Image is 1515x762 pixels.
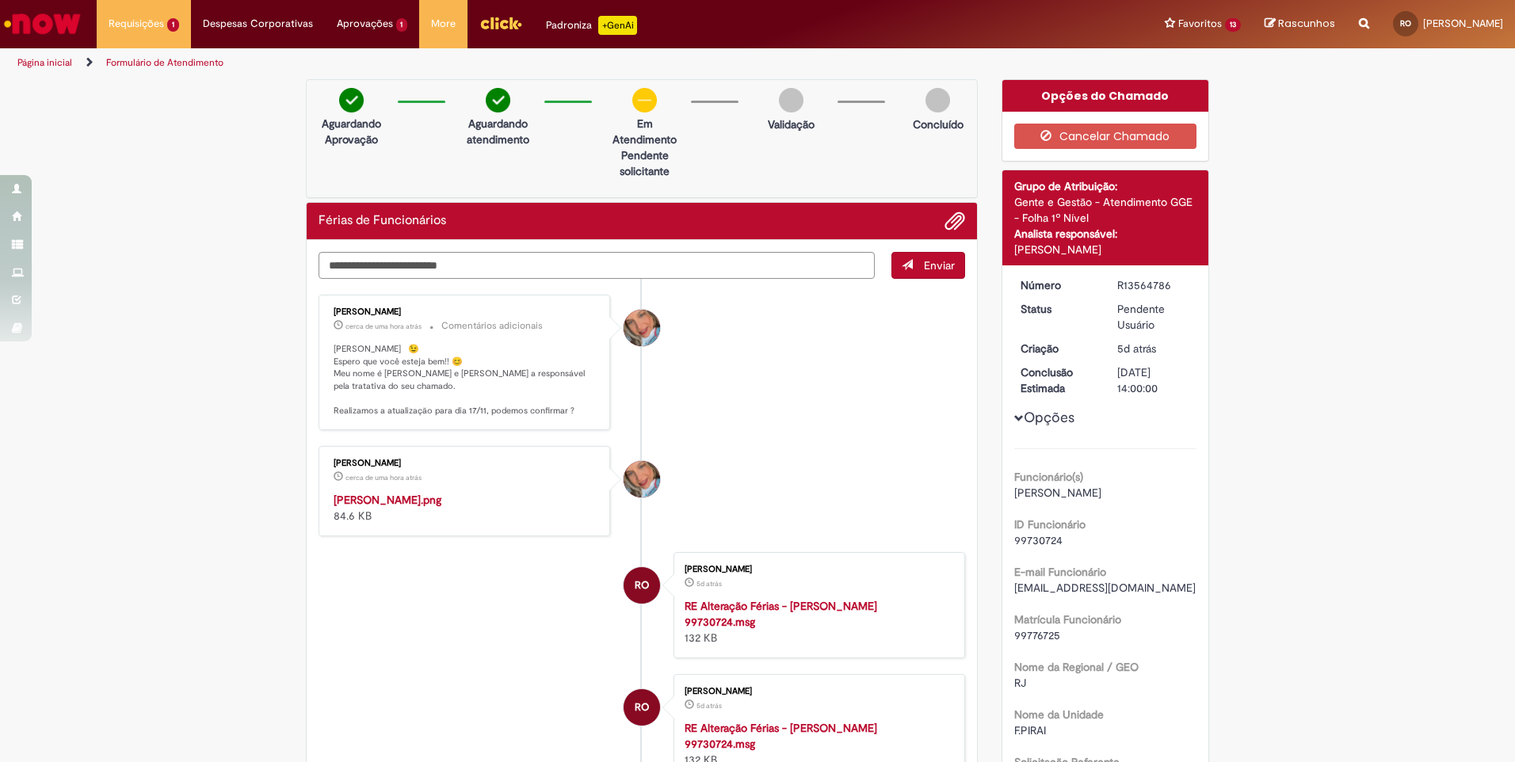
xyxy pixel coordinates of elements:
[17,56,72,69] a: Página inicial
[1117,277,1191,293] div: R13564786
[334,493,441,507] a: [PERSON_NAME].png
[334,343,597,417] p: [PERSON_NAME] 😉 Espero que você esteja bem!! 😊 Meu nome é [PERSON_NAME] e [PERSON_NAME] a respons...
[334,307,597,317] div: [PERSON_NAME]
[1014,470,1083,484] b: Funcionário(s)
[624,567,660,604] div: Robson Dos Santos De Oliveira
[1014,581,1196,595] span: [EMAIL_ADDRESS][DOMAIN_NAME]
[696,701,722,711] time: 24/09/2025 21:20:51
[1225,18,1241,32] span: 13
[167,18,179,32] span: 1
[1014,676,1026,690] span: RJ
[1002,80,1209,112] div: Opções do Chamado
[1014,660,1139,674] b: Nome da Regional / GEO
[339,88,364,112] img: check-circle-green.png
[1014,565,1106,579] b: E-mail Funcionário
[479,11,522,35] img: click_logo_yellow_360x200.png
[696,579,722,589] time: 24/09/2025 21:21:06
[1014,242,1197,257] div: [PERSON_NAME]
[1400,18,1411,29] span: RO
[313,116,390,147] p: Aguardando Aprovação
[441,319,543,333] small: Comentários adicionais
[1014,612,1121,627] b: Matrícula Funcionário
[696,701,722,711] span: 5d atrás
[431,16,456,32] span: More
[203,16,313,32] span: Despesas Corporativas
[685,687,948,696] div: [PERSON_NAME]
[635,566,649,604] span: RO
[913,116,964,132] p: Concluído
[696,579,722,589] span: 5d atrás
[624,310,660,346] div: Jacqueline Andrade Galani
[2,8,83,40] img: ServiceNow
[1014,194,1197,226] div: Gente e Gestão - Atendimento GGE - Folha 1º Nível
[1014,533,1063,547] span: 99730724
[1014,178,1197,194] div: Grupo de Atribuição:
[1014,517,1086,531] b: ID Funcionário
[1117,301,1191,333] div: Pendente Usuário
[345,322,422,331] span: cerca de uma hora atrás
[1117,341,1191,356] div: 24/09/2025 21:21:29
[685,565,948,574] div: [PERSON_NAME]
[334,459,597,468] div: [PERSON_NAME]
[1014,124,1197,149] button: Cancelar Chamado
[624,461,660,497] div: Jacqueline Andrade Galani
[598,16,637,35] p: +GenAi
[396,18,408,32] span: 1
[1014,723,1046,737] span: F.PIRAI
[345,473,422,482] time: 29/09/2025 13:41:33
[1117,341,1156,356] span: 5d atrás
[779,88,803,112] img: img-circle-grey.png
[685,721,877,751] a: RE Alteração Férias - [PERSON_NAME] 99730724.msg
[1278,16,1335,31] span: Rascunhos
[319,252,875,279] textarea: Digite sua mensagem aqui...
[460,116,536,147] p: Aguardando atendimento
[1009,277,1106,293] dt: Número
[1178,16,1222,32] span: Favoritos
[1117,341,1156,356] time: 24/09/2025 21:21:29
[334,492,597,524] div: 84.6 KB
[106,56,223,69] a: Formulário de Atendimento
[632,88,657,112] img: circle-minus.png
[685,599,877,629] a: RE Alteração Férias - [PERSON_NAME] 99730724.msg
[486,88,510,112] img: check-circle-green.png
[925,88,950,112] img: img-circle-grey.png
[606,147,683,179] p: Pendente solicitante
[1014,486,1101,500] span: [PERSON_NAME]
[319,214,446,228] h2: Férias de Funcionários Histórico de tíquete
[1009,341,1106,356] dt: Criação
[1014,226,1197,242] div: Analista responsável:
[1117,364,1191,396] div: [DATE] 14:00:00
[1009,301,1106,317] dt: Status
[624,689,660,726] div: Robson Dos Santos De Oliveira
[109,16,164,32] span: Requisições
[345,473,422,482] span: cerca de uma hora atrás
[1014,628,1060,642] span: 99776725
[1009,364,1106,396] dt: Conclusão Estimada
[1014,707,1104,722] b: Nome da Unidade
[685,598,948,646] div: 132 KB
[924,258,955,272] span: Enviar
[891,252,965,279] button: Enviar
[635,688,649,726] span: RO
[546,16,637,35] div: Padroniza
[606,116,683,147] p: Em Atendimento
[944,211,965,231] button: Adicionar anexos
[337,16,393,32] span: Aprovações
[1423,17,1503,30] span: [PERSON_NAME]
[768,116,815,132] p: Validação
[1265,17,1335,32] a: Rascunhos
[12,48,998,78] ul: Trilhas de página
